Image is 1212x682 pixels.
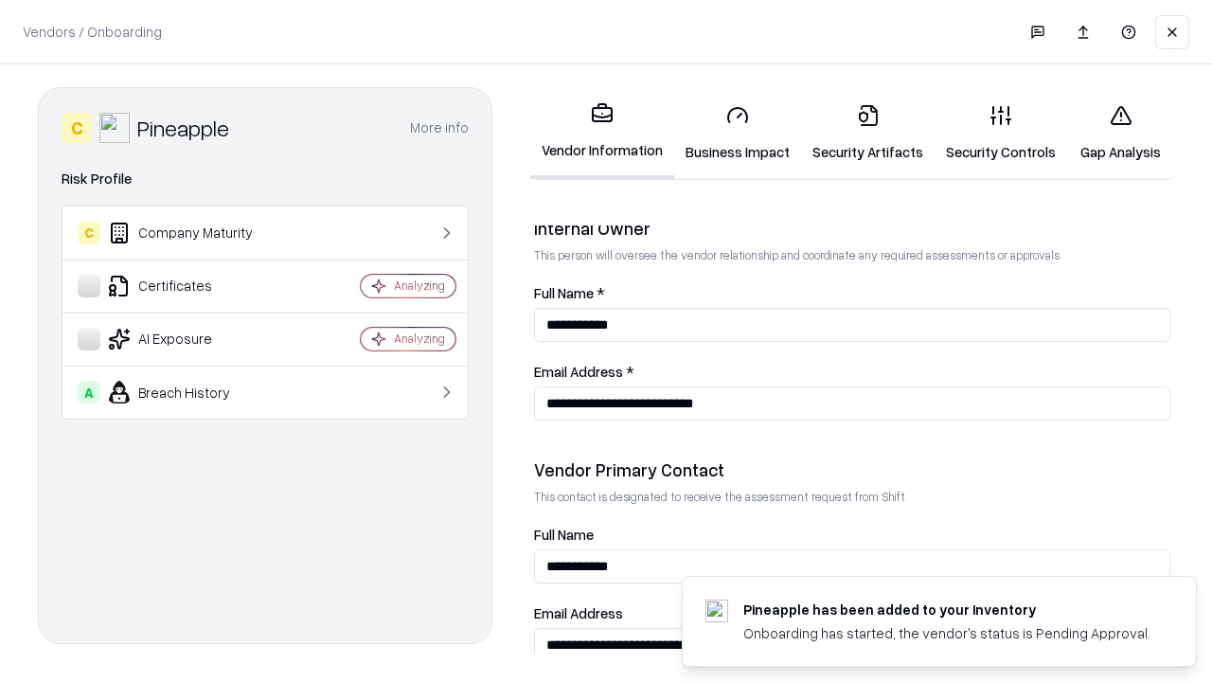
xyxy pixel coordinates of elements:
div: Pineapple has been added to your inventory [743,600,1150,619]
div: Pineapple [137,113,229,143]
a: Security Controls [935,89,1067,177]
label: Email Address [534,606,1170,620]
div: Analyzing [394,331,445,347]
img: Pineapple [99,113,130,143]
div: A [78,381,100,404]
div: Risk Profile [62,168,469,190]
a: Gap Analysis [1067,89,1174,177]
div: Certificates [78,275,304,297]
p: Vendors / Onboarding [23,22,162,42]
div: Breach History [78,381,304,404]
p: This person will oversee the vendor relationship and coordinate any required assessments or appro... [534,247,1170,263]
div: Onboarding has started, the vendor's status is Pending Approval. [743,623,1150,643]
div: AI Exposure [78,328,304,350]
a: Business Impact [674,89,801,177]
div: C [78,222,100,244]
p: This contact is designated to receive the assessment request from Shift [534,489,1170,505]
label: Email Address * [534,365,1170,379]
label: Full Name * [534,286,1170,300]
label: Full Name [534,528,1170,542]
div: Company Maturity [78,222,304,244]
a: Security Artifacts [801,89,935,177]
div: C [62,113,92,143]
button: More info [410,111,469,145]
div: Analyzing [394,278,445,294]
div: Vendor Primary Contact [534,458,1170,481]
a: Vendor Information [530,87,674,179]
img: pineappleenergy.com [705,600,728,622]
div: Internal Owner [534,217,1170,240]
